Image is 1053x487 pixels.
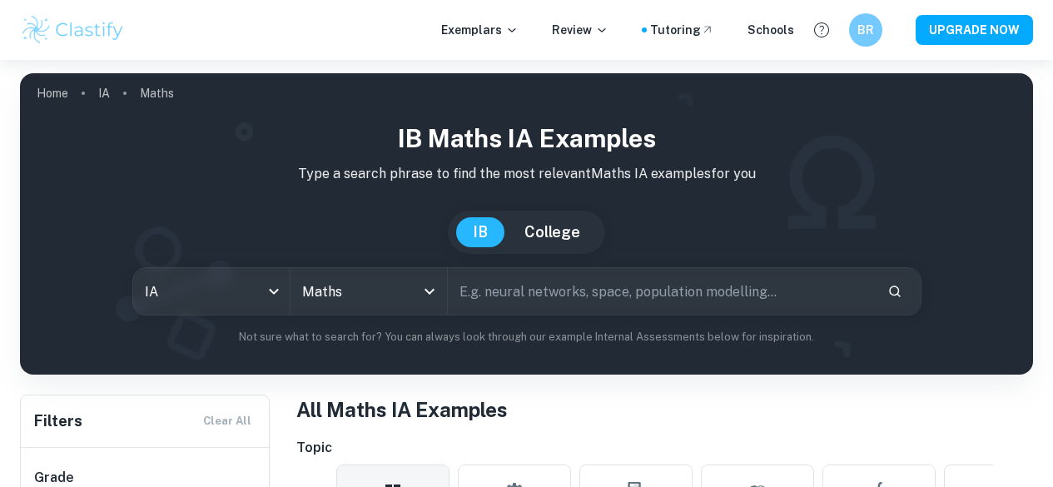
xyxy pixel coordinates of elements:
h1: All Maths IA Examples [296,395,1033,425]
button: Help and Feedback [807,16,836,44]
img: profile cover [20,73,1033,375]
p: Review [552,21,608,39]
h6: BR [857,21,876,39]
div: IA [133,268,290,315]
button: Search [881,277,909,306]
button: Open [418,280,441,303]
p: Maths [140,84,174,102]
h6: Topic [296,438,1033,458]
p: Not sure what to search for? You can always look through our example Internal Assessments below f... [33,329,1020,345]
button: IB [456,217,504,247]
a: Tutoring [650,21,714,39]
p: Exemplars [441,21,519,39]
a: IA [98,82,110,105]
p: Type a search phrase to find the most relevant Maths IA examples for you [33,164,1020,184]
button: College [508,217,597,247]
input: E.g. neural networks, space, population modelling... [448,268,874,315]
h6: Filters [34,410,82,433]
button: BR [849,13,882,47]
img: Clastify logo [20,13,126,47]
h1: IB Maths IA examples [33,120,1020,157]
button: UPGRADE NOW [916,15,1033,45]
a: Home [37,82,68,105]
a: Schools [748,21,794,39]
